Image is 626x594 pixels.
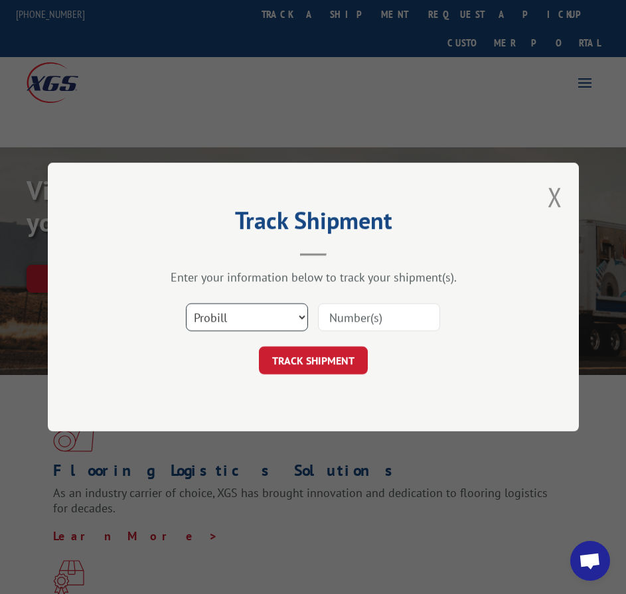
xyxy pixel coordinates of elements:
button: TRACK SHIPMENT [259,346,368,374]
input: Number(s) [318,303,440,331]
div: Open chat [570,541,610,581]
button: Close modal [548,179,562,214]
div: Enter your information below to track your shipment(s). [114,269,512,285]
h2: Track Shipment [114,211,512,236]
